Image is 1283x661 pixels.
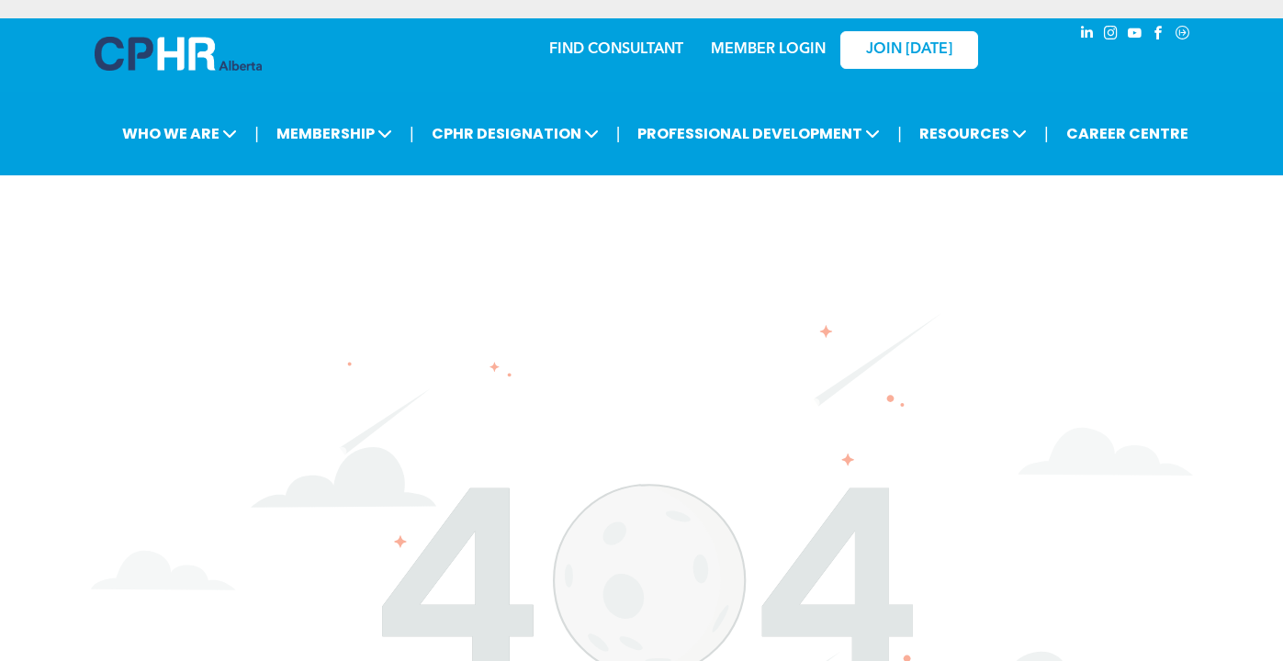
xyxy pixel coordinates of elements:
[866,41,952,59] span: JOIN [DATE]
[549,42,683,57] a: FIND CONSULTANT
[1061,117,1194,151] a: CAREER CENTRE
[271,117,398,151] span: MEMBERSHIP
[840,31,978,69] a: JOIN [DATE]
[410,115,414,152] li: |
[1044,115,1049,152] li: |
[1077,23,1097,48] a: linkedin
[632,117,885,151] span: PROFESSIONAL DEVELOPMENT
[616,115,621,152] li: |
[1101,23,1121,48] a: instagram
[914,117,1032,151] span: RESOURCES
[1125,23,1145,48] a: youtube
[1149,23,1169,48] a: facebook
[95,37,262,71] img: A blue and white logo for cp alberta
[897,115,902,152] li: |
[711,42,826,57] a: MEMBER LOGIN
[254,115,259,152] li: |
[1173,23,1193,48] a: Social network
[426,117,604,151] span: CPHR DESIGNATION
[117,117,242,151] span: WHO WE ARE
